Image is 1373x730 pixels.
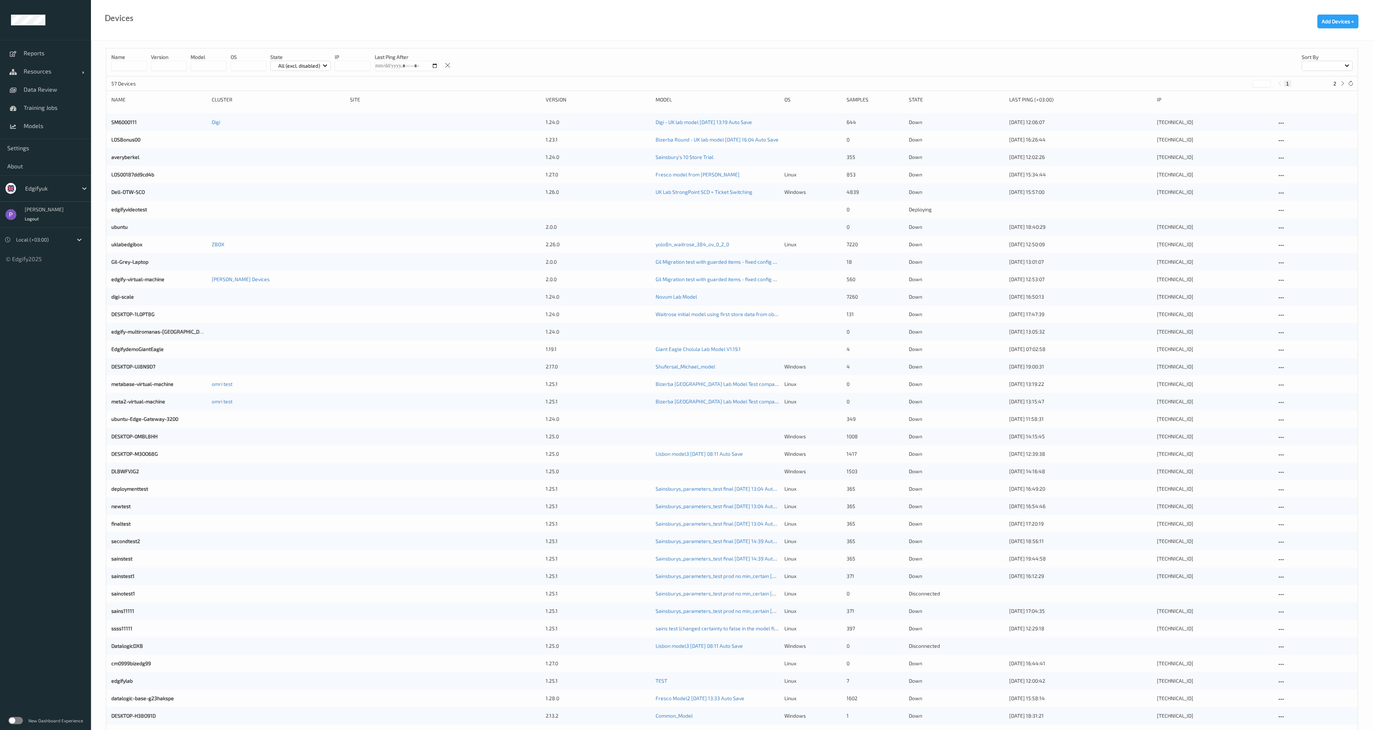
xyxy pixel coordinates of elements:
div: [TECHNICAL_ID] [1157,258,1271,266]
a: metabase-virtual-machine [111,381,174,387]
button: 1 [1284,80,1291,87]
div: [DATE] 17:04:35 [1009,607,1152,615]
a: DESKTOP-1L0PT8G [111,311,155,317]
a: edgify-multiromanas-[GEOGRAPHIC_DATA] [111,328,210,335]
div: 2.17.0 [546,363,650,370]
a: Shufersal_Michael_model [656,363,715,370]
p: windows [784,450,841,458]
div: 1.25.1 [546,380,650,388]
p: linux [784,485,841,492]
div: [TECHNICAL_ID] [1157,398,1271,405]
div: [DATE] 16:44:41 [1009,660,1152,667]
p: windows [784,363,841,370]
div: [DATE] 12:50:09 [1009,241,1152,248]
div: 1.28.0 [546,695,650,702]
a: LOSBonus00 [111,136,140,143]
a: DESKTOP-UJ8N9D7 [111,363,155,370]
p: down [909,241,1004,248]
p: linux [784,607,841,615]
div: [DATE] 18:40:29 [1009,223,1152,231]
div: [DATE] 14:16:48 [1009,468,1152,475]
div: [DATE] 13:01:07 [1009,258,1152,266]
div: 1.26.0 [546,188,650,196]
p: down [909,380,1004,388]
p: down [909,520,1004,527]
div: 2.0.0 [546,223,650,231]
a: Sainsburys_parameters_test final [DATE] 13:04 Auto Save [656,486,788,492]
a: DLBWFVJG2 [111,468,139,474]
div: [DATE] 18:31:21 [1009,712,1152,719]
a: Gil Migration test with guarded items - fixed config syntax [DATE] 09:05 Auto Save [656,276,843,282]
div: 7260 [847,293,904,300]
p: down [909,311,1004,318]
div: 1008 [847,433,904,440]
div: 1.25.1 [546,503,650,510]
a: digi-scale [111,294,134,300]
div: Model [656,96,779,103]
div: [TECHNICAL_ID] [1157,520,1271,527]
div: [TECHNICAL_ID] [1157,677,1271,685]
div: [DATE] 13:15:47 [1009,398,1152,405]
a: Sainsburys_parameters_test prod no min_certain [DATE] 08:51 Auto Save [656,590,824,597]
div: 0 [847,398,904,405]
button: Add Devices + [1317,15,1358,28]
div: [TECHNICAL_ID] [1157,660,1271,667]
a: finaltest [111,520,131,527]
div: 2.0.0 [546,258,650,266]
p: down [909,625,1004,632]
p: down [909,136,1004,143]
div: 1.25.1 [546,590,650,597]
a: omri test [212,398,232,404]
div: 1.27.0 [546,171,650,178]
a: Sainsburys_parameters_test final [DATE] 14:39 Auto Save [656,538,788,544]
a: deploymenttest [111,486,148,492]
div: 1.25.1 [546,520,650,527]
p: down [909,433,1004,440]
div: 1.25.1 [546,398,650,405]
div: 1417 [847,450,904,458]
div: 1.25.0 [546,433,650,440]
div: [TECHNICAL_ID] [1157,415,1271,423]
p: linux [784,590,841,597]
div: 371 [847,573,904,580]
a: meta2-virtual-machine [111,398,165,404]
div: Last Ping (+03:00) [1009,96,1152,103]
div: 4839 [847,188,904,196]
p: down [909,153,1004,161]
a: UK Lab StrongPoint SCO + Ticket Switching [656,189,752,195]
a: Digi - UK lab model [DATE] 13:19 Auto Save [656,119,752,125]
div: [DATE] 19:44:58 [1009,555,1152,562]
div: 0 [847,223,904,231]
div: 18 [847,258,904,266]
a: sains11111 [111,608,134,614]
div: 365 [847,485,904,492]
p: down [909,415,1004,423]
p: version [151,53,187,61]
p: linux [784,398,841,405]
div: [TECHNICAL_ID] [1157,119,1271,126]
a: Bizerba Round - UK lab model [DATE] 16:04 Auto Save [656,136,779,143]
p: linux [784,660,841,667]
p: down [909,555,1004,562]
a: uklabedgibox [111,241,142,247]
a: sainstest1 [111,573,135,579]
div: 4 [847,363,904,370]
div: Samples [847,96,904,103]
p: down [909,695,1004,702]
div: [TECHNICAL_ID] [1157,555,1271,562]
div: [TECHNICAL_ID] [1157,276,1271,283]
div: [TECHNICAL_ID] [1157,485,1271,492]
div: 2.26.0 [546,241,650,248]
a: sains test (changed certainty to false in the model files) [656,625,783,631]
p: linux [784,573,841,580]
div: 1.24.0 [546,153,650,161]
a: edgifylab [111,678,133,684]
div: [DATE] 16:12:29 [1009,573,1152,580]
p: 57 Devices [111,80,166,87]
a: Digi [212,119,220,125]
div: [DATE] 12:39:38 [1009,450,1152,458]
div: 0 [847,380,904,388]
p: down [909,276,1004,283]
a: edgify-virtual-machine [111,276,164,282]
p: linux [784,520,841,527]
